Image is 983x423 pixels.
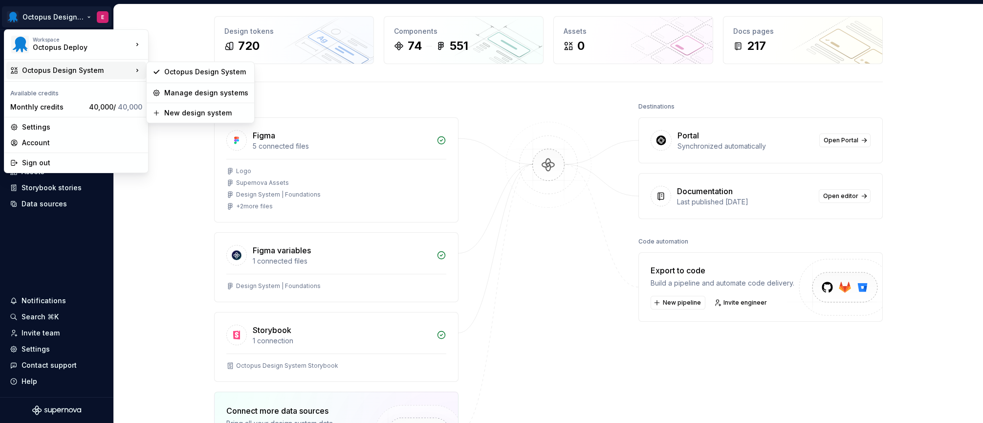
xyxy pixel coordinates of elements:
div: Monthly credits [10,102,85,112]
span: 40,000 [118,103,142,111]
div: Sign out [22,158,142,168]
div: Octopus Deploy [33,43,116,52]
div: Manage design systems [164,88,248,98]
div: Settings [22,122,142,132]
div: New design system [164,108,248,118]
div: Account [22,138,142,148]
img: fcf53608-4560-46b3-9ec6-dbe177120620.png [11,36,29,53]
div: Octopus Design System [164,67,248,77]
span: 40,000 / [89,103,142,111]
div: Available credits [6,84,146,99]
div: Octopus Design System [22,66,132,75]
div: Workspace [33,37,132,43]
